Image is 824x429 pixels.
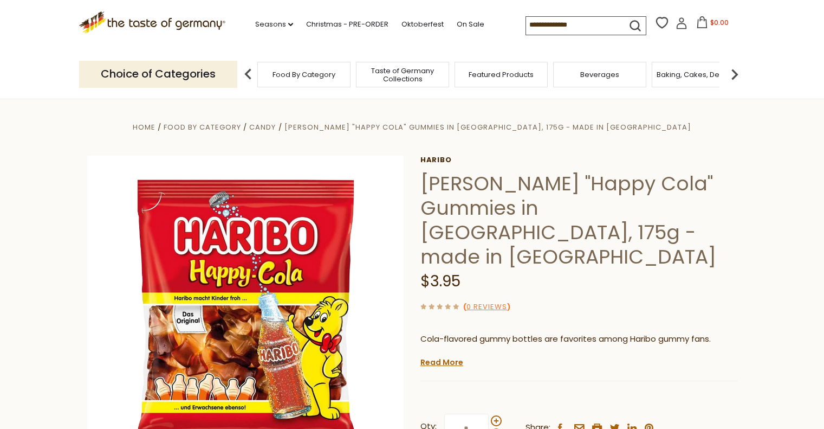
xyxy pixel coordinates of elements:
p: Choice of Categories [79,61,237,87]
a: Christmas - PRE-ORDER [306,18,388,30]
p: In [DATE], [DEMOGRAPHIC_DATA] [DEMOGRAPHIC_DATA] candy maker [PERSON_NAME] introduced a revolutio... [420,354,737,368]
a: Food By Category [164,122,241,132]
a: Oktoberfest [401,18,444,30]
a: Seasons [255,18,293,30]
h1: [PERSON_NAME] "Happy Cola" Gummies in [GEOGRAPHIC_DATA], 175g - made in [GEOGRAPHIC_DATA] [420,171,737,269]
span: ( ) [463,302,510,312]
img: previous arrow [237,63,259,85]
span: $0.00 [710,18,729,27]
img: next arrow [724,63,745,85]
a: Featured Products [469,71,534,79]
a: Candy [249,122,276,132]
p: Cola-flavored gummy bottles are favorites among Haribo gummy fans. [420,332,737,346]
a: [PERSON_NAME] "Happy Cola" Gummies in [GEOGRAPHIC_DATA], 175g - made in [GEOGRAPHIC_DATA] [284,122,691,132]
a: Home [133,122,155,132]
button: $0.00 [690,16,736,33]
a: Food By Category [272,71,335,79]
a: 0 Reviews [466,302,507,313]
a: Beverages [580,71,619,79]
a: On Sale [457,18,484,30]
a: Baking, Cakes, Desserts [657,71,741,79]
a: Haribo [420,156,737,164]
span: $3.95 [420,271,460,292]
a: Taste of Germany Collections [359,67,446,83]
a: Read More [420,357,463,368]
